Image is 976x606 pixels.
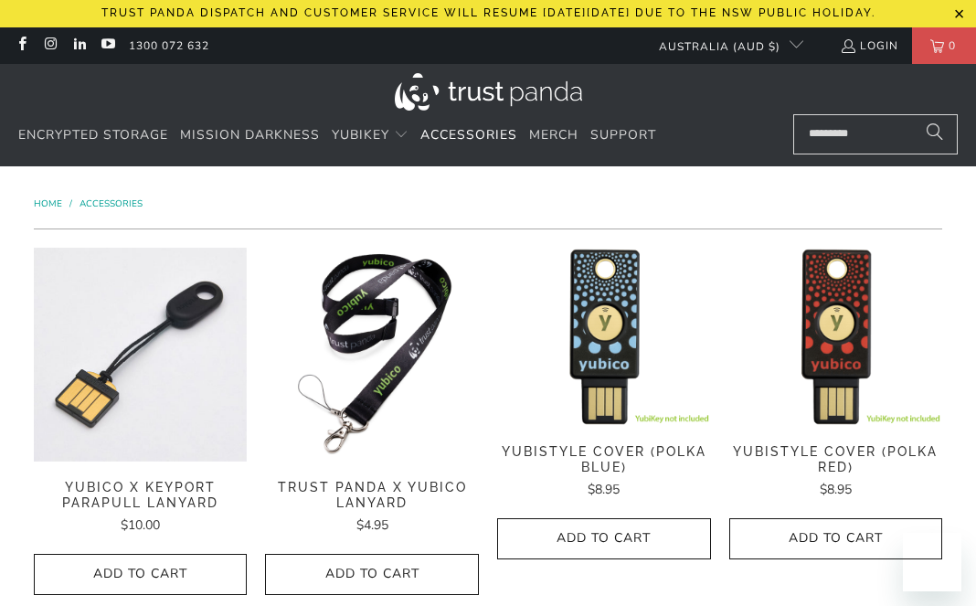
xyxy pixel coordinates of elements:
a: Login [840,36,898,56]
img: Trust Panda Yubico Lanyard - Trust Panda [265,248,479,462]
span: YubiStyle Cover (Polka Red) [729,444,943,475]
span: YubiKey [332,126,389,144]
img: Trust Panda Australia [395,73,582,111]
a: Trust Panda Australia on Facebook [14,38,29,53]
input: Search... [793,114,958,154]
span: Mission Darkness [180,126,320,144]
span: 0 [944,27,960,64]
span: Add to Cart [748,531,924,547]
a: Trust Panda Australia on YouTube [100,38,115,53]
span: / [69,197,72,210]
span: Home [34,197,62,210]
a: Accessories [420,114,517,157]
a: 0 [912,27,976,64]
span: Accessories [420,126,517,144]
a: Accessories [80,197,143,210]
img: YubiStyle Cover (Polka Red) - Trust Panda [729,248,943,426]
a: Support [590,114,656,157]
nav: Translation missing: en.navigation.header.main_nav [18,114,656,157]
a: YubiStyle Cover (Polka Blue) $8.95 [497,444,711,500]
button: Add to Cart [497,518,711,559]
span: $8.95 [588,481,620,498]
span: YubiStyle Cover (Polka Blue) [497,444,711,475]
span: Add to Cart [516,531,692,547]
iframe: Button to launch messaging window [903,533,961,591]
a: Trust Panda x Yubico Lanyard $4.95 [265,480,479,536]
span: Add to Cart [284,567,460,582]
button: Add to Cart [729,518,943,559]
a: Yubico x Keyport Parapull Lanyard $10.00 [34,480,248,536]
a: YubiStyle Cover (Polka Red) $8.95 [729,444,943,500]
a: 1300 072 632 [129,36,209,56]
span: $8.95 [820,481,852,498]
span: $10.00 [121,516,160,534]
p: Trust Panda dispatch and customer service will resume [DATE][DATE] due to the NSW public holiday. [101,6,875,19]
a: Merch [529,114,578,157]
span: Support [590,126,656,144]
button: Search [912,114,958,154]
a: Trust Panda Australia on LinkedIn [71,38,87,53]
a: Home [34,197,65,210]
button: Add to Cart [265,554,479,595]
span: $4.95 [356,516,388,534]
a: Encrypted Storage [18,114,168,157]
summary: YubiKey [332,114,408,157]
span: Trust Panda x Yubico Lanyard [265,480,479,511]
a: Yubico x Keyport Parapull Lanyard - Trust Panda Yubico x Keyport Parapull Lanyard - Trust Panda [34,248,248,462]
button: Add to Cart [34,554,248,595]
span: Add to Cart [53,567,228,582]
img: YubiStyle Cover (Polka Blue) - Trust Panda [497,248,711,426]
a: Mission Darkness [180,114,320,157]
a: Trust Panda Australia on Instagram [42,38,58,53]
span: Encrypted Storage [18,126,168,144]
button: Australia (AUD $) [644,27,803,64]
img: Yubico x Keyport Parapull Lanyard - Trust Panda [34,248,248,462]
span: Merch [529,126,578,144]
span: Yubico x Keyport Parapull Lanyard [34,480,248,511]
